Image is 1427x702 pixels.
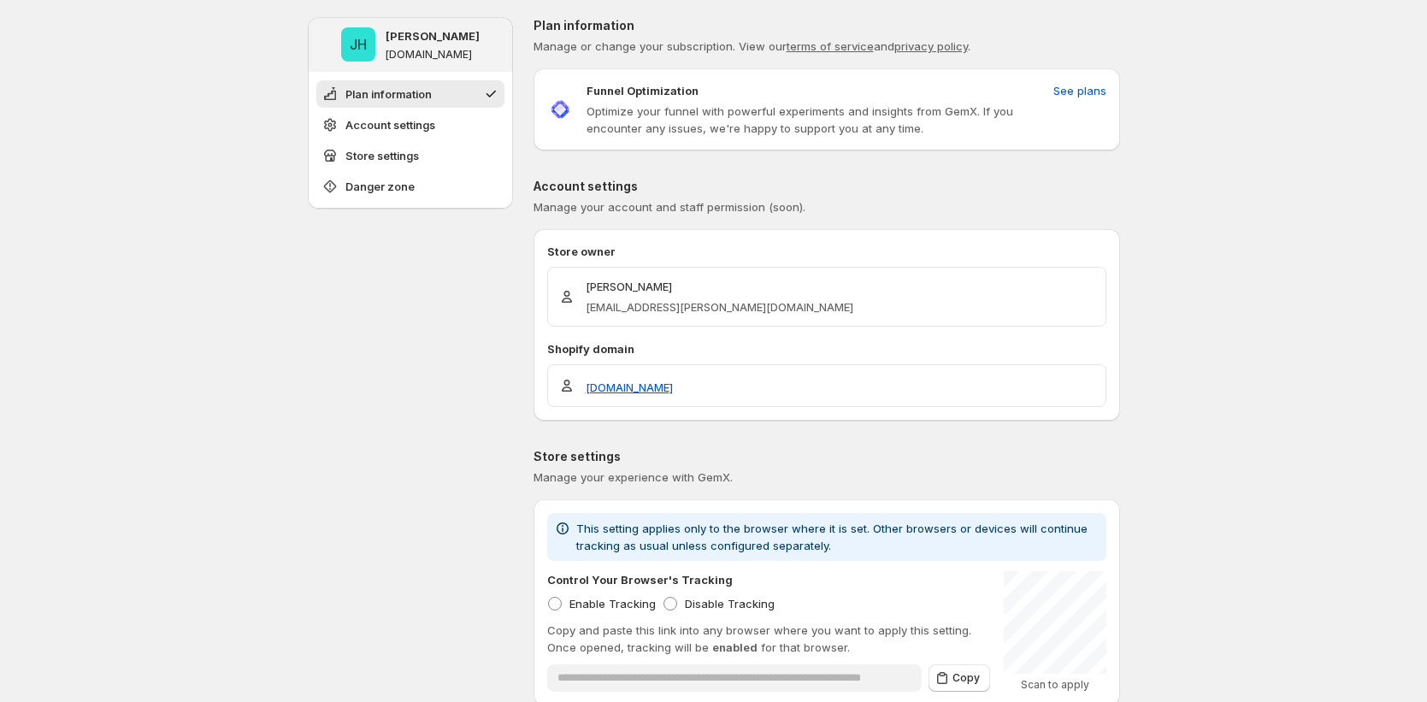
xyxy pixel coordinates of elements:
span: See plans [1053,82,1106,99]
span: Manage or change your subscription. View our and . [534,39,970,53]
p: Scan to apply [1004,678,1106,692]
span: Danger zone [345,178,415,195]
button: Copy [929,664,990,692]
button: Danger zone [316,173,504,200]
span: Manage your experience with GemX. [534,470,733,484]
p: Shopify domain [547,340,1106,357]
p: [EMAIL_ADDRESS][PERSON_NAME][DOMAIN_NAME] [586,298,853,316]
button: See plans [1043,77,1117,104]
span: Enable Tracking [569,597,656,611]
p: Control Your Browser's Tracking [547,571,733,588]
p: Store owner [547,243,1106,260]
p: Optimize your funnel with powerful experiments and insights from GemX. If you encounter any issue... [587,103,1047,137]
p: Funnel Optimization [587,82,699,99]
p: Copy and paste this link into any browser where you want to apply this setting. Once opened, trac... [547,622,990,656]
a: terms of service [787,39,874,53]
span: Manage your account and staff permission (soon). [534,200,805,214]
button: Store settings [316,142,504,169]
p: Plan information [534,17,1120,34]
p: [PERSON_NAME] [386,27,480,44]
img: Funnel Optimization [547,97,573,122]
p: Store settings [534,448,1120,465]
span: This setting applies only to the browser where it is set. Other browsers or devices will continue... [576,522,1088,552]
p: [PERSON_NAME] [586,278,853,295]
span: Disable Tracking [685,597,775,611]
p: [DOMAIN_NAME] [386,48,472,62]
span: Store settings [345,147,419,164]
a: [DOMAIN_NAME] [586,379,673,396]
span: Jena Hoang [341,27,375,62]
span: enabled [712,640,758,654]
button: Account settings [316,111,504,139]
button: Plan information [316,80,504,108]
p: Account settings [534,178,1120,195]
span: Copy [952,671,980,685]
span: Account settings [345,116,435,133]
a: privacy policy [894,39,968,53]
span: Plan information [345,86,432,103]
text: JH [350,36,367,53]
